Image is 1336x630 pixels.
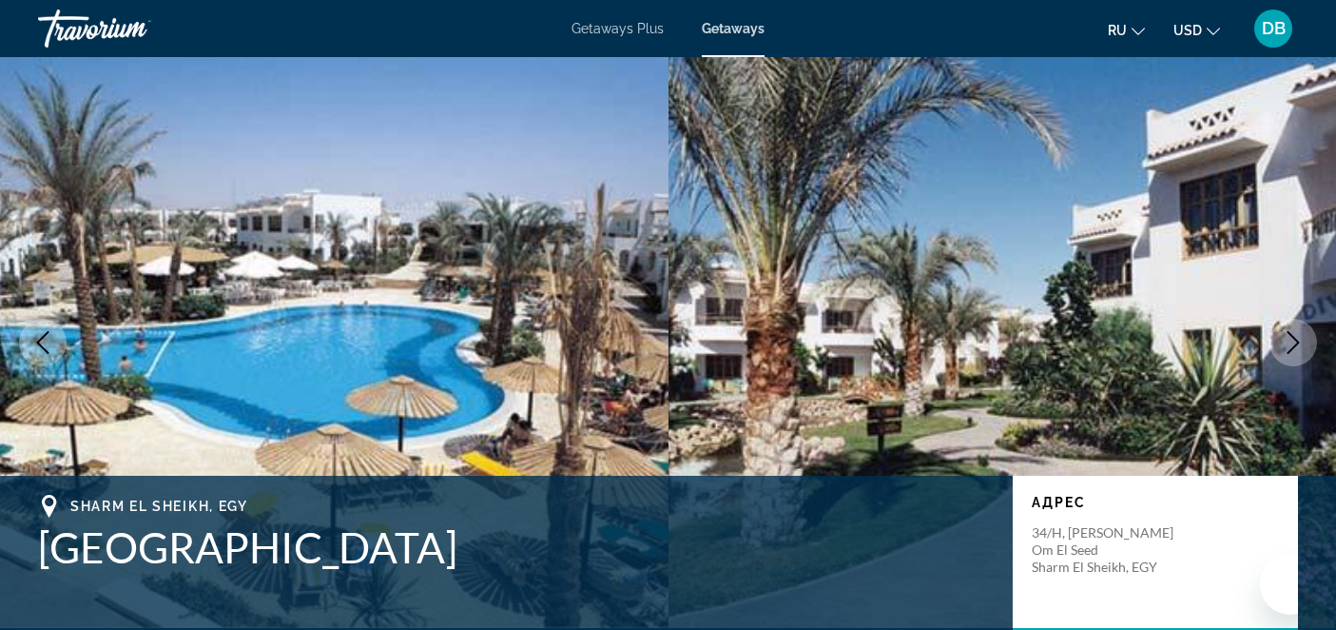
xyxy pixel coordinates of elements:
button: Previous image [19,319,67,366]
a: Getaways [702,21,765,36]
button: User Menu [1249,9,1298,49]
button: Next image [1269,319,1317,366]
a: Getaways Plus [571,21,664,36]
span: Sharm El Sheikh, EGY [70,499,248,514]
p: Адрес [1032,495,1279,510]
span: ru [1108,23,1127,38]
p: 34/H, [PERSON_NAME] Om El Seed Sharm El Sheikh, EGY [1032,524,1184,576]
span: USD [1173,23,1202,38]
button: Change currency [1173,16,1220,44]
h1: [GEOGRAPHIC_DATA] [38,522,994,572]
button: Change language [1108,16,1145,44]
a: Travorium [38,4,228,53]
span: DB [1262,19,1286,38]
iframe: Кнопка запуска окна обмена сообщениями [1260,554,1321,615]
